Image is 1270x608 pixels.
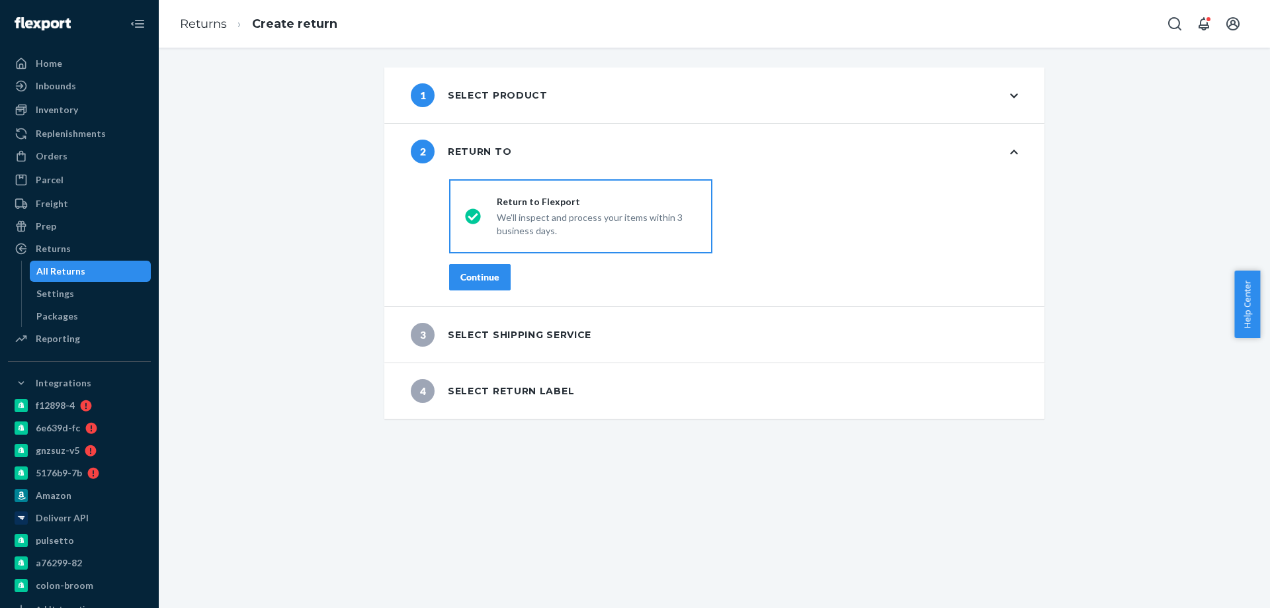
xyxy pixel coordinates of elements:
div: Prep [36,220,56,233]
div: Select return label [411,379,574,403]
a: Create return [252,17,337,31]
a: All Returns [30,261,151,282]
div: We'll inspect and process your items within 3 business days. [497,208,697,238]
a: 6e639d-fc [8,417,151,439]
a: Reporting [8,328,151,349]
div: Replenishments [36,127,106,140]
div: Select product [411,83,548,107]
div: Returns [36,242,71,255]
div: f12898-4 [36,399,75,412]
a: Orders [8,146,151,167]
a: Deliverr API [8,507,151,529]
a: colon-broom [8,575,151,596]
div: 6e639d-fc [36,421,80,435]
a: gnzsuz-v5 [8,440,151,461]
button: Open notifications [1191,11,1217,37]
a: Amazon [8,485,151,506]
div: Select shipping service [411,323,591,347]
a: f12898-4 [8,395,151,416]
ol: breadcrumbs [169,5,348,44]
a: Parcel [8,169,151,191]
div: Amazon [36,489,71,502]
div: Inventory [36,103,78,116]
div: a76299-82 [36,556,82,570]
a: Returns [180,17,227,31]
a: Replenishments [8,123,151,144]
div: Orders [36,150,67,163]
div: Freight [36,197,68,210]
div: Parcel [36,173,63,187]
span: 3 [411,323,435,347]
button: Help Center [1234,271,1260,338]
div: gnzsuz-v5 [36,444,79,457]
span: 1 [411,83,435,107]
div: Reporting [36,332,80,345]
div: Return to Flexport [497,195,697,208]
button: Open account menu [1220,11,1246,37]
a: 5176b9-7b [8,462,151,484]
a: a76299-82 [8,552,151,574]
button: Open Search Box [1162,11,1188,37]
a: Home [8,53,151,74]
div: Inbounds [36,79,76,93]
div: colon-broom [36,579,93,592]
a: pulsetto [8,530,151,551]
div: 5176b9-7b [36,466,82,480]
button: Continue [449,264,511,290]
img: Flexport logo [15,17,71,30]
a: Inventory [8,99,151,120]
span: 4 [411,379,435,403]
div: pulsetto [36,534,74,547]
div: Settings [36,287,74,300]
div: All Returns [36,265,85,278]
button: Close Navigation [124,11,151,37]
div: Continue [460,271,499,284]
a: Returns [8,238,151,259]
span: 2 [411,140,435,163]
div: Deliverr API [36,511,89,525]
a: Settings [30,283,151,304]
div: Return to [411,140,511,163]
a: Prep [8,216,151,237]
a: Inbounds [8,75,151,97]
div: Packages [36,310,78,323]
div: Integrations [36,376,91,390]
div: Home [36,57,62,70]
button: Integrations [8,372,151,394]
a: Packages [30,306,151,327]
a: Freight [8,193,151,214]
